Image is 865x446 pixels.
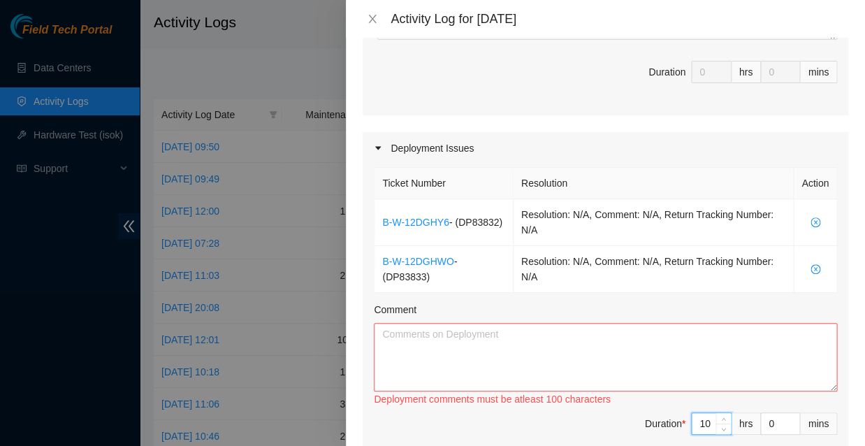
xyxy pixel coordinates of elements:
div: mins [800,61,837,83]
td: Resolution: N/A, Comment: N/A, Return Tracking Number: N/A [514,246,794,293]
div: Activity Log for [DATE] [391,11,848,27]
div: hrs [732,412,761,435]
div: Deployment Issues [363,132,848,164]
td: Resolution: N/A, Comment: N/A, Return Tracking Number: N/A [514,199,794,246]
span: close-circle [801,217,829,227]
th: Action [794,168,837,199]
th: Ticket Number [375,168,513,199]
div: hrs [732,61,761,83]
span: Increase Value [715,413,731,424]
span: up [720,415,728,424]
span: - ( DP83832 ) [449,217,502,228]
span: caret-right [374,144,382,152]
span: close-circle [801,264,829,274]
textarea: Comment [374,323,837,391]
div: mins [800,412,837,435]
span: close [367,13,378,24]
a: B-W-12DGHY6 [382,217,449,228]
span: down [720,425,728,433]
label: Comment [374,302,416,317]
div: Duration [645,416,685,431]
span: Decrease Value [715,424,731,434]
a: B-W-12DGHWO [382,256,453,267]
button: Close [363,13,382,26]
div: Duration [648,64,685,80]
th: Resolution [514,168,794,199]
div: Deployment comments must be atleast 100 characters [374,391,837,407]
